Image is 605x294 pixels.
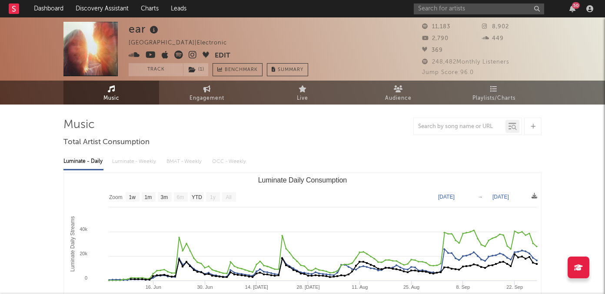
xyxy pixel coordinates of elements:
[129,22,160,36] div: ear
[177,194,184,200] text: 6m
[103,93,120,104] span: Music
[422,24,450,30] span: 11,183
[129,63,183,76] button: Track
[422,36,449,41] span: 2,790
[197,284,213,290] text: 30. Jun
[70,216,76,271] text: Luminate Daily Streams
[161,194,168,200] text: 3m
[422,70,474,75] span: Jump Score: 96.0
[245,284,268,290] text: 14. [DATE]
[85,275,87,280] text: 0
[129,194,136,200] text: 1w
[109,194,123,200] text: Zoom
[482,24,509,30] span: 8,902
[278,68,303,72] span: Summary
[422,59,509,65] span: 248,482 Monthly Listeners
[146,284,161,290] text: 16. Jun
[226,194,231,200] text: All
[414,3,544,14] input: Search for artists
[350,81,446,105] a: Audience
[438,194,455,200] text: [DATE]
[129,38,237,48] div: [GEOGRAPHIC_DATA] | Electronic
[569,5,575,12] button: 50
[297,284,320,290] text: 28. [DATE]
[297,93,308,104] span: Live
[225,65,258,75] span: Benchmark
[267,63,308,76] button: Summary
[183,63,209,76] span: ( 1 )
[215,51,230,61] button: Edit
[385,93,412,104] span: Audience
[213,63,263,76] a: Benchmark
[63,137,150,148] span: Total Artist Consumption
[80,226,87,232] text: 40k
[183,63,208,76] button: (1)
[63,154,103,169] div: Luminate - Daily
[258,176,347,184] text: Luminate Daily Consumption
[482,36,504,41] span: 449
[572,2,580,9] div: 50
[159,81,255,105] a: Engagement
[472,93,515,104] span: Playlists/Charts
[80,251,87,256] text: 20k
[255,81,350,105] a: Live
[189,93,224,104] span: Engagement
[456,284,470,290] text: 8. Sep
[63,81,159,105] a: Music
[506,284,523,290] text: 22. Sep
[422,47,443,53] span: 369
[192,194,202,200] text: YTD
[446,81,542,105] a: Playlists/Charts
[403,284,419,290] text: 25. Aug
[414,123,505,130] input: Search by song name or URL
[145,194,152,200] text: 1m
[352,284,368,290] text: 11. Aug
[478,194,483,200] text: →
[210,194,216,200] text: 1y
[492,194,509,200] text: [DATE]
